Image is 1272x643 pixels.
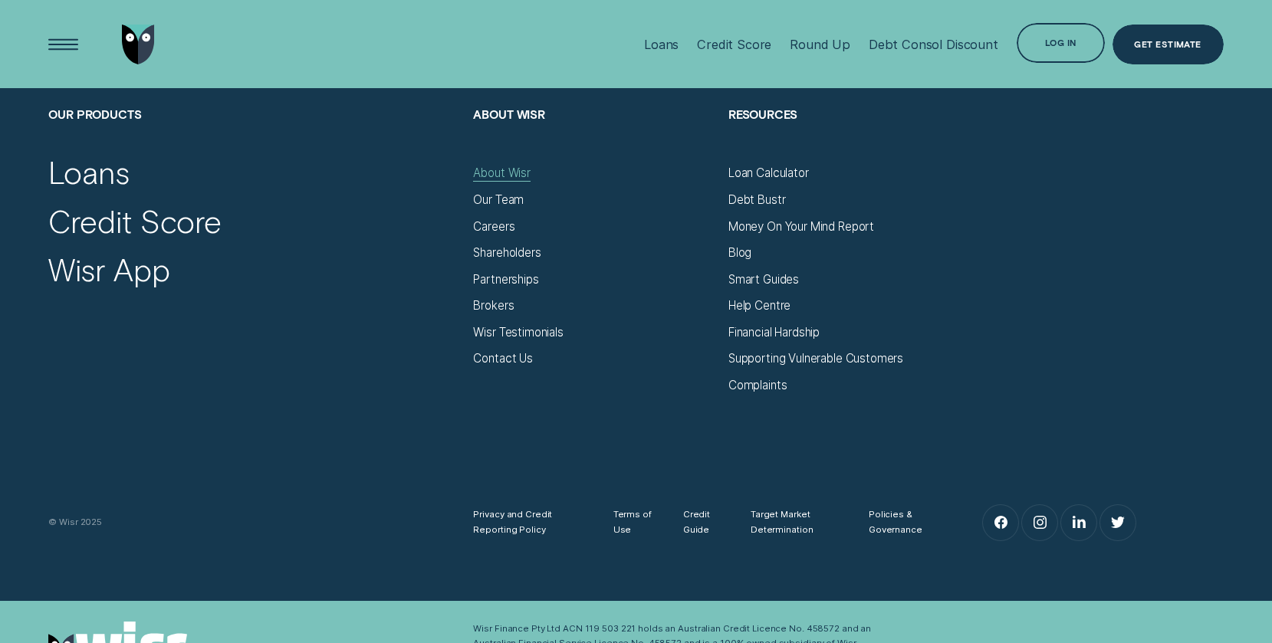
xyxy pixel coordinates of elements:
[728,219,874,234] a: Money On Your Mind Report
[1017,23,1105,63] button: Log in
[728,298,790,313] a: Help Centre
[728,351,903,366] a: Supporting Vulnerable Customers
[122,25,155,64] img: Wisr
[983,505,1018,540] a: Facebook
[728,245,751,260] a: Blog
[473,166,530,180] a: About Wisr
[44,25,84,64] button: Open Menu
[728,192,785,207] a: Debt Bustr
[1022,505,1057,540] a: Instagram
[48,107,459,166] h2: Our Products
[41,515,466,530] div: © Wisr 2025
[473,325,563,340] a: Wisr Testimonials
[728,107,968,166] h2: Resources
[790,37,850,52] div: Round Up
[728,272,799,287] a: Smart Guides
[728,325,820,340] a: Financial Hardship
[751,507,843,536] a: Target Market Determination
[613,507,657,536] a: Terms of Use
[473,507,587,536] a: Privacy and Credit Reporting Policy
[473,351,532,366] a: Contact Us
[683,507,725,536] a: Credit Guide
[1061,505,1096,540] a: LinkedIn
[644,37,679,52] div: Loans
[728,166,809,180] a: Loan Calculator
[48,153,130,192] a: Loans
[473,298,514,313] a: Brokers
[473,107,713,166] h2: About Wisr
[869,37,998,52] div: Debt Consol Discount
[869,507,942,536] a: Policies & Governance
[728,378,787,392] a: Complaints
[473,245,541,260] a: Shareholders
[1100,505,1136,540] a: Twitter
[697,37,771,52] div: Credit Score
[48,202,222,241] a: Credit Score
[473,219,514,234] a: Careers
[473,192,524,207] a: Our Team
[48,251,169,289] a: Wisr App
[1113,25,1224,64] a: Get Estimate
[473,272,538,287] a: Partnerships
